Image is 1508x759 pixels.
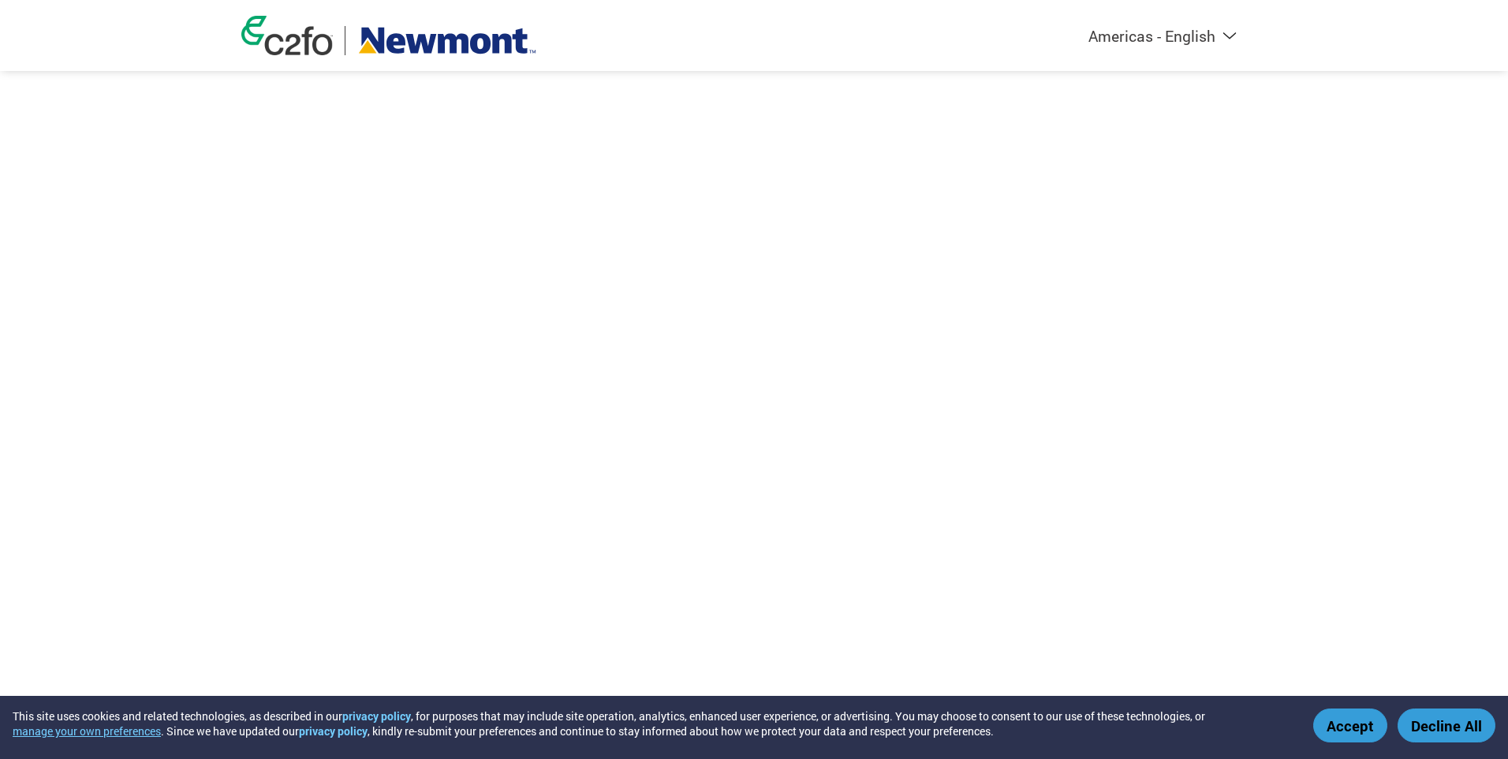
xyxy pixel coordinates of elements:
a: privacy policy [299,723,368,738]
button: Decline All [1398,709,1495,742]
button: manage your own preferences [13,723,161,738]
button: Accept [1313,709,1387,742]
div: This site uses cookies and related technologies, as described in our , for purposes that may incl... [13,709,1290,738]
img: Newmont [357,26,537,55]
a: privacy policy [342,709,411,723]
img: c2fo logo [241,16,333,55]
